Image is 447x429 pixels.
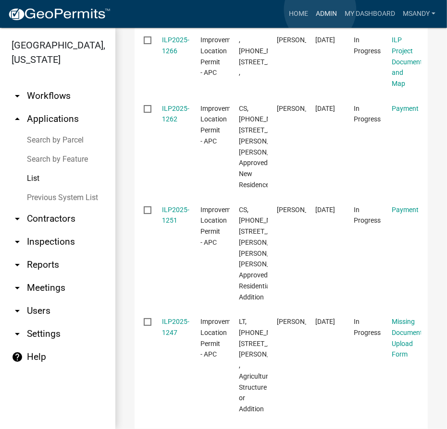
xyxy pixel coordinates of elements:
[392,36,426,87] a: ILP Project Documents and Map
[162,206,190,225] a: ILP2025-1251
[239,318,309,413] span: LT, 033-021-002.A, 6811 W 1300 N, Miller, ILP2025-1247, , Agricultural Structure or Addition
[341,5,399,23] a: My Dashboard
[200,206,240,246] span: Improvement Location Permit - APC
[277,105,329,112] span: SPENCER BROWN
[277,206,329,214] span: Nicholas Fawley
[12,351,23,363] i: help
[315,105,335,112] span: 10/07/2025
[354,318,381,336] span: In Progress
[12,113,23,125] i: arrow_drop_up
[12,259,23,271] i: arrow_drop_down
[354,36,381,55] span: In Progress
[162,318,190,336] a: ILP2025-1247
[12,213,23,225] i: arrow_drop_down
[315,36,335,44] span: 10/07/2025
[239,206,303,301] span: CS, 007-033-141.A, 6977 E ELI LILLY RD, Fawley, ILP2025-1251, Approved, Residential Addition
[315,318,335,325] span: 10/03/2025
[392,206,419,214] a: Payment
[277,318,329,325] span: Joas Miller
[239,105,308,189] span: CS, 029-050-001.AA, 3312 E ARMSTRONG RD, BROWN, ILP2025-1262, Approved, New Residence
[354,105,381,123] span: In Progress
[12,90,23,102] i: arrow_drop_down
[277,36,329,44] span: JIM RABER
[162,105,190,123] a: ILP2025-1262
[200,36,240,76] span: Improvement Location Permit - APC
[399,5,439,23] a: msandy
[392,318,423,358] a: Missing Document Upload Form
[200,318,240,358] span: Improvement Location Permit - APC
[12,236,23,248] i: arrow_drop_down
[392,105,419,112] a: Payment
[285,5,312,23] a: Home
[200,105,240,145] span: Improvement Location Permit - APC
[12,282,23,294] i: arrow_drop_down
[12,305,23,317] i: arrow_drop_down
[315,206,335,214] span: 10/03/2025
[162,36,190,55] a: ILP2025-1266
[12,328,23,340] i: arrow_drop_down
[312,5,341,23] a: Admin
[239,36,317,76] span: , 007-051-138, 11382 N BISCAYNE LN, Sparrow, ILP2025-1266, ,
[354,206,381,225] span: In Progress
